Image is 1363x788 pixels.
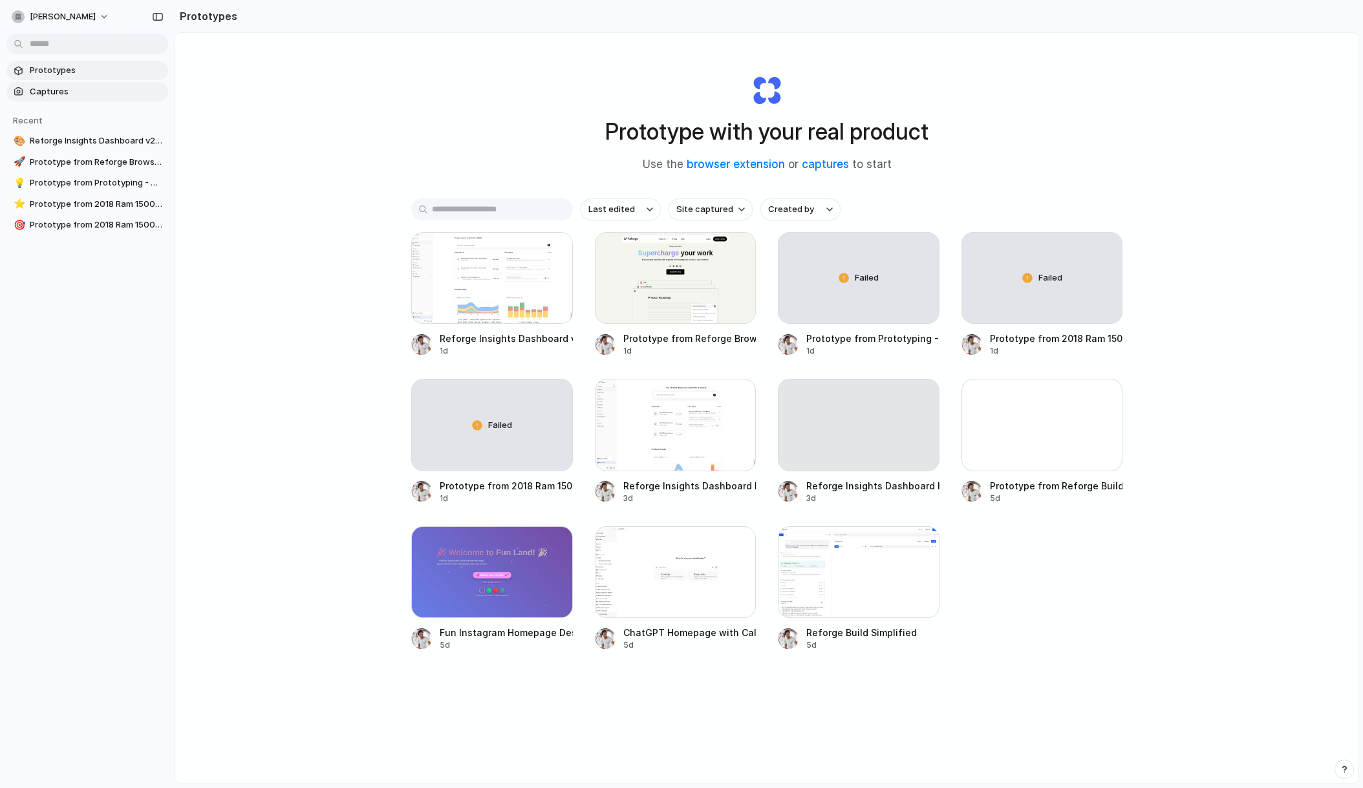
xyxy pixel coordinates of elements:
[411,232,573,357] a: Reforge Insights Dashboard v2 - Spacious & RoundedReforge Insights Dashboard v2 - Spacious & Roun...
[6,153,168,172] a: 🚀Prototype from Reforge Browser Extension
[12,198,25,211] button: ⭐
[440,479,573,493] div: Prototype from 2018 Ram 1500 Crew Cab
[778,526,939,651] a: Reforge Build SimplifiedReforge Build Simplified5d
[855,272,879,284] span: Failed
[440,626,573,639] div: Fun Instagram Homepage Design
[30,176,163,189] span: Prototype from Prototyping - Section 4
[14,154,23,169] div: 🚀
[623,332,757,345] div: Prototype from Reforge Browser Extension
[6,6,116,27] button: [PERSON_NAME]
[595,526,757,651] a: ChatGPT Homepage with Callout CardsChatGPT Homepage with Callout Cards5d
[623,479,757,493] div: Reforge Insights Dashboard Redesign
[623,345,757,357] div: 1d
[12,134,25,147] button: 🎨
[14,176,23,191] div: 💡
[806,332,939,345] div: Prototype from Prototyping - Section 4
[595,379,757,504] a: Reforge Insights Dashboard RedesignReforge Insights Dashboard Redesign3d
[14,197,23,211] div: ⭐
[13,115,43,125] span: Recent
[990,493,1123,504] div: 5d
[990,479,1123,493] div: Prototype from Reforge Build – Idea Testing
[6,195,168,214] a: ⭐Prototype from 2018 Ram 1500 Crew Cab
[12,156,25,169] button: 🚀
[12,176,25,189] button: 💡
[440,332,573,345] div: Reforge Insights Dashboard v2 - Spacious & Rounded
[411,526,573,651] a: Fun Instagram Homepage DesignFun Instagram Homepage Design5d
[6,61,168,80] a: Prototypes
[6,131,168,151] a: 🎨Reforge Insights Dashboard v2 - Spacious & Rounded
[12,218,25,231] button: 🎯
[6,82,168,101] a: Captures
[806,345,939,357] div: 1d
[30,10,96,23] span: [PERSON_NAME]
[14,134,23,149] div: 🎨
[30,85,163,98] span: Captures
[623,493,757,504] div: 3d
[961,232,1123,357] a: FailedPrototype from 2018 Ram 1500 Crew Cab1d
[175,8,237,24] h2: Prototypes
[488,419,512,432] span: Failed
[806,479,939,493] div: Reforge Insights Dashboard Header Clarification
[595,232,757,357] a: Prototype from Reforge Browser ExtensionPrototype from Reforge Browser Extension1d
[961,379,1123,504] a: Prototype from Reforge Build – Idea TestingPrototype from Reforge Build – Idea Testing5d
[581,198,661,220] button: Last edited
[778,379,939,504] a: Reforge Insights Dashboard Header Clarification3d
[588,203,635,216] span: Last edited
[30,198,163,211] span: Prototype from 2018 Ram 1500 Crew Cab
[778,232,939,357] a: FailedPrototype from Prototyping - Section 41d
[1038,272,1062,284] span: Failed
[30,218,163,231] span: Prototype from 2018 Ram 1500 Crew Cab
[643,156,892,173] span: Use the or to start
[605,114,928,149] h1: Prototype with your real product
[440,639,573,651] div: 5d
[623,639,757,651] div: 5d
[768,203,814,216] span: Created by
[440,493,573,504] div: 1d
[806,639,917,651] div: 5d
[676,203,733,216] span: Site captured
[30,134,163,147] span: Reforge Insights Dashboard v2 - Spacious & Rounded
[6,173,168,193] a: 💡Prototype from Prototyping - Section 4
[802,158,849,171] a: captures
[990,345,1123,357] div: 1d
[806,626,917,639] div: Reforge Build Simplified
[6,215,168,235] a: 🎯Prototype from 2018 Ram 1500 Crew Cab
[30,64,163,77] span: Prototypes
[806,493,939,504] div: 3d
[440,345,573,357] div: 1d
[623,626,757,639] div: ChatGPT Homepage with Callout Cards
[14,218,23,233] div: 🎯
[990,332,1123,345] div: Prototype from 2018 Ram 1500 Crew Cab
[30,156,163,169] span: Prototype from Reforge Browser Extension
[687,158,785,171] a: browser extension
[760,198,841,220] button: Created by
[669,198,753,220] button: Site captured
[411,379,573,504] a: FailedPrototype from 2018 Ram 1500 Crew Cab1d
